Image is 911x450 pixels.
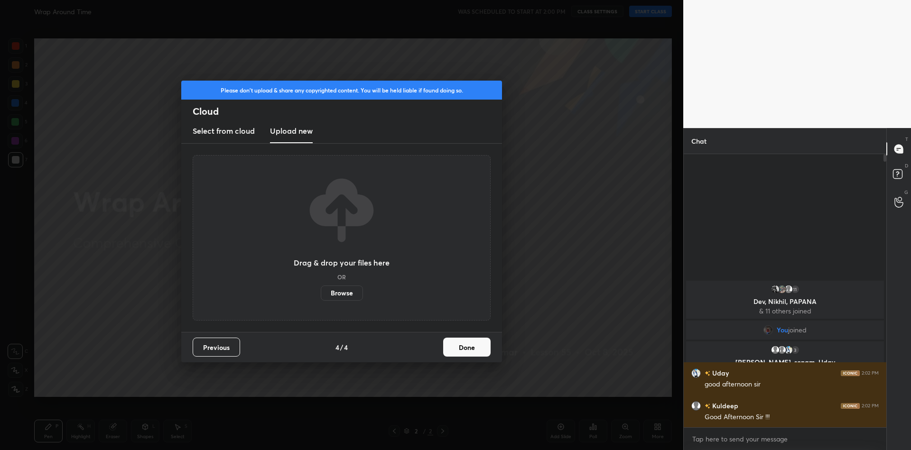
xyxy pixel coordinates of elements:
div: Good Afternoon Sir !!! [705,413,879,422]
img: 424da68f1a214c59a53c40c2d19f941b.jpg [771,285,780,294]
div: 2:02 PM [862,370,879,376]
img: no-rating-badge.077c3623.svg [705,404,710,409]
img: 0cf1bf49248344338ee83de1f04af710.9781463_3 [763,325,773,335]
div: 11 [790,285,800,294]
img: no-rating-badge.077c3623.svg [705,371,710,376]
h3: Drag & drop your files here [294,259,390,266]
span: You [777,326,788,334]
button: Done [443,338,491,357]
span: joined [788,326,807,334]
img: default.png [784,285,793,294]
div: Please don't upload & share any copyrighted content. You will be held liable if found doing so. [181,81,502,100]
p: Dev, Nikhil, PAPANA [692,298,878,305]
h4: 4 [344,342,348,352]
img: iconic-dark.1390631f.png [841,403,860,409]
p: [PERSON_NAME], sonam, Uday [692,358,878,366]
p: Chat [684,129,714,154]
p: & 11 others joined [692,307,878,315]
p: D [905,162,908,169]
h5: OR [337,274,346,280]
h3: Upload new [270,125,313,137]
img: default.png [691,401,701,411]
h2: Cloud [193,105,502,118]
h6: Kuldeep [710,401,738,411]
p: T [905,136,908,143]
div: grid [684,279,886,428]
div: good afternoon sir [705,380,879,389]
img: bfc978e65bf1497e9802fa99f91c5e27.jpg [691,368,701,378]
img: default.png [771,345,780,355]
h6: Uday [710,368,729,378]
button: Previous [193,338,240,357]
div: 2:02 PM [862,403,879,409]
h3: Select from cloud [193,125,255,137]
img: default.png [777,345,787,355]
p: G [904,189,908,196]
img: iconic-dark.1390631f.png [841,370,860,376]
img: b4ef26f7351f446390615c3adf15b30c.jpg [777,285,787,294]
div: 3 [790,345,800,355]
h4: / [340,342,343,352]
img: bfc978e65bf1497e9802fa99f91c5e27.jpg [784,345,793,355]
h4: 4 [335,342,339,352]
